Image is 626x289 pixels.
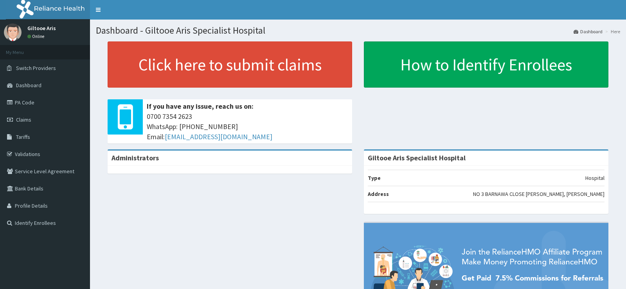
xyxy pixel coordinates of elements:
li: Here [603,28,620,35]
b: Administrators [112,153,159,162]
span: Dashboard [16,82,41,89]
b: If you have any issue, reach us on: [147,102,254,111]
span: Claims [16,116,31,123]
strong: Giltooe Aris Specialist Hospital [368,153,466,162]
h1: Dashboard - Giltooe Aris Specialist Hospital [96,25,620,36]
p: NO 3 BARNAWA CLOSE [PERSON_NAME], [PERSON_NAME] [473,190,604,198]
span: 0700 7354 2623 WhatsApp: [PHONE_NUMBER] Email: [147,111,348,142]
a: Click here to submit claims [108,41,352,88]
a: Online [27,34,46,39]
p: Giltooe Aris [27,25,56,31]
a: Dashboard [574,28,603,35]
a: [EMAIL_ADDRESS][DOMAIN_NAME] [165,132,272,141]
span: Switch Providers [16,65,56,72]
b: Type [368,174,381,181]
p: Hospital [585,174,604,182]
b: Address [368,190,389,197]
a: How to Identify Enrollees [364,41,608,88]
span: Tariffs [16,133,30,140]
img: User Image [4,23,22,41]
